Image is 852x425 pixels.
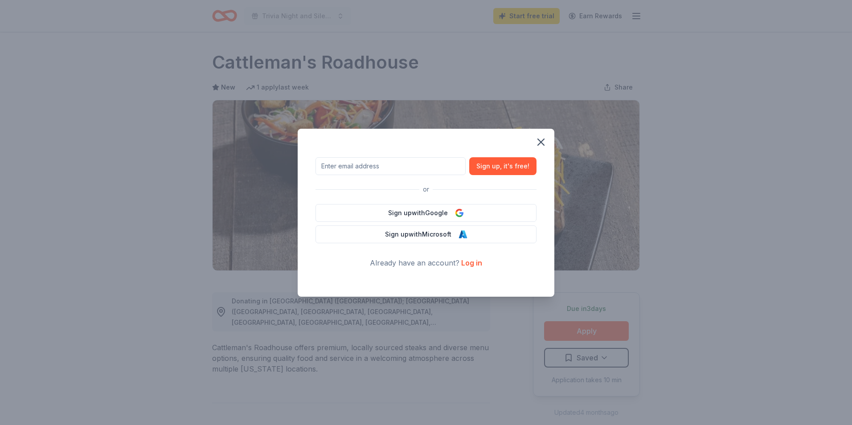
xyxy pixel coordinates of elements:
button: Sign upwithGoogle [315,204,537,222]
button: Sign upwithMicrosoft [315,225,537,243]
span: Already have an account? [370,258,459,267]
img: Google Logo [455,208,464,217]
img: Microsoft Logo [459,230,467,239]
span: , it ' s free! [500,161,529,172]
a: Log in [461,258,482,267]
input: Enter email address [315,157,466,175]
span: or [419,184,433,195]
button: Sign up, it's free! [469,157,537,175]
